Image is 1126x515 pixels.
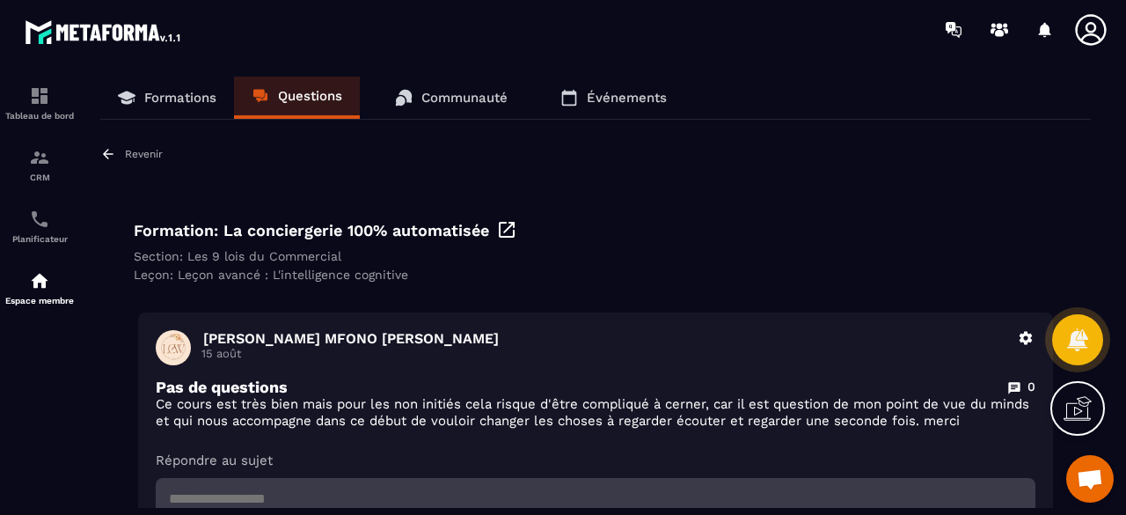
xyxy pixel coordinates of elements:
[4,257,75,319] a: automationsautomationsEspace membre
[25,16,183,48] img: logo
[203,330,1007,347] p: [PERSON_NAME] MFONO [PERSON_NAME]
[29,147,50,168] img: formation
[29,209,50,230] img: scheduler
[29,270,50,291] img: automations
[4,173,75,182] p: CRM
[587,90,667,106] p: Événements
[543,77,684,119] a: Événements
[4,72,75,134] a: formationformationTableau de bord
[134,249,1057,263] div: Section: Les 9 lois du Commercial
[377,77,525,119] a: Communauté
[234,77,360,119] a: Questions
[4,134,75,195] a: formationformationCRM
[4,296,75,305] p: Espace membre
[156,396,1035,430] p: Ce cours est très bien mais pour les non initiés cela risque d'être compliqué à cerner, car il es...
[134,268,1057,282] div: Leçon: Leçon avancé : L'intelligence cognitive
[4,111,75,121] p: Tableau de bord
[125,148,163,160] p: Revenir
[4,195,75,257] a: schedulerschedulerPlanificateur
[1066,455,1114,503] a: Ouvrir le chat
[278,88,342,104] p: Questions
[134,219,1057,240] div: Formation: La conciergerie 100% automatisée
[100,77,234,119] a: Formations
[4,234,75,244] p: Planificateur
[201,347,1007,360] p: 15 août
[1027,379,1035,395] p: 0
[156,378,288,396] p: Pas de questions
[29,85,50,107] img: formation
[144,90,216,106] p: Formations
[156,452,1035,469] p: Répondre au sujet
[421,90,508,106] p: Communauté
